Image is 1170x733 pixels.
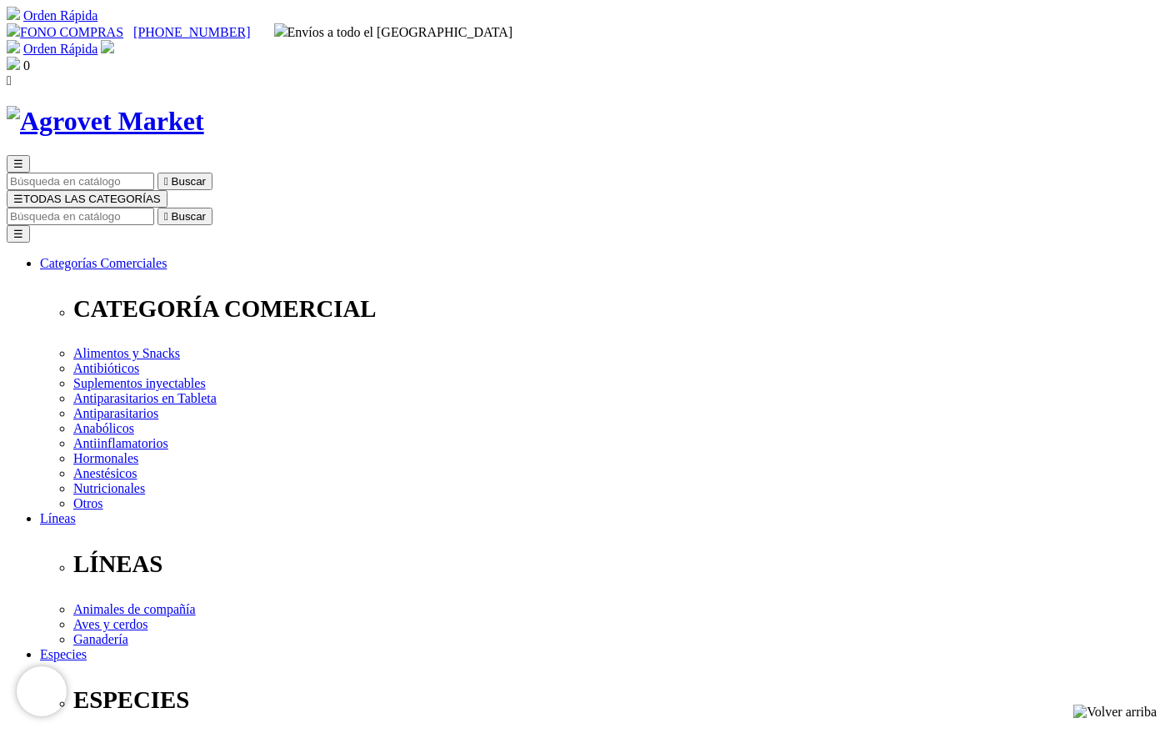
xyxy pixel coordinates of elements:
a: Anestésicos [73,466,137,480]
a: Orden Rápida [23,8,97,23]
i:  [164,210,168,223]
button: ☰TODAS LAS CATEGORÍAS [7,190,167,208]
a: Líneas [40,511,76,525]
a: Acceda a su cuenta de cliente [101,42,114,56]
span: ☰ [13,158,23,170]
a: Antibióticos [73,361,139,375]
img: Volver arriba [1073,705,1157,720]
input: Buscar [7,208,154,225]
img: phone.svg [7,23,20,37]
span: Buscar [172,210,206,223]
input: Buscar [7,173,154,190]
a: [PHONE_NUMBER] [133,25,250,39]
a: Anabólicos [73,421,134,435]
span: 0 [23,58,30,73]
iframe: Brevo live chat [17,666,67,716]
p: CATEGORÍA COMERCIAL [73,295,1163,323]
a: Especies [40,647,87,661]
img: shopping-cart.svg [7,40,20,53]
a: Orden Rápida [23,42,97,56]
a: Ganadería [73,632,128,646]
a: Antiparasitarios en Tableta [73,391,217,405]
span: Buscar [172,175,206,188]
a: Animales de compañía [73,602,196,616]
img: user.svg [101,40,114,53]
button:  Buscar [157,173,212,190]
button: ☰ [7,155,30,173]
a: FONO COMPRAS [7,25,123,39]
i:  [7,73,12,88]
img: shopping-cart.svg [7,7,20,20]
a: Otros [73,496,103,510]
button:  Buscar [157,208,212,225]
a: Antiinflamatorios [73,436,168,450]
p: LÍNEAS [73,550,1163,578]
a: Nutricionales [73,481,145,495]
span: Envíos a todo el [GEOGRAPHIC_DATA] [274,25,513,39]
a: Hormonales [73,451,138,465]
span: ☰ [13,193,23,205]
a: Aves y cerdos [73,617,147,631]
i:  [164,175,168,188]
img: Agrovet Market [7,106,204,137]
button: ☰ [7,225,30,243]
a: Categorías Comerciales [40,256,167,270]
a: Alimentos y Snacks [73,346,180,360]
a: Suplementos inyectables [73,376,206,390]
img: shopping-bag.svg [7,57,20,70]
a: Antiparasitarios [73,406,158,420]
p: ESPECIES [73,686,1163,714]
img: delivery-truck.svg [274,23,287,37]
